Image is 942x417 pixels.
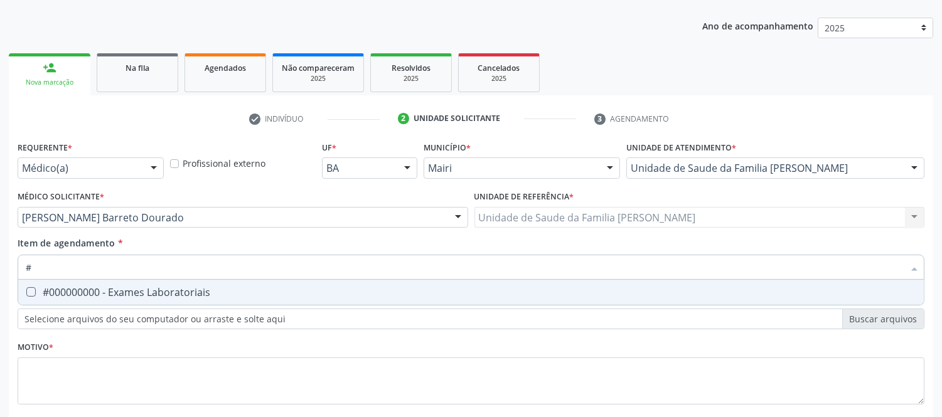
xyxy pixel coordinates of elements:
input: Buscar por procedimentos [26,255,904,280]
label: Médico Solicitante [18,187,104,207]
span: Cancelados [478,63,520,73]
span: BA [326,162,392,174]
label: Motivo [18,338,53,357]
div: 2025 [468,74,530,83]
span: Não compareceram [282,63,355,73]
span: Resolvidos [392,63,431,73]
label: UF [322,138,336,157]
label: Profissional externo [183,157,266,170]
label: Requerente [18,138,72,157]
span: Médico(a) [22,162,138,174]
span: [PERSON_NAME] Barreto Dourado [22,211,442,224]
div: Unidade solicitante [414,113,500,124]
span: Unidade de Saude da Familia [PERSON_NAME] [631,162,899,174]
span: Agendados [205,63,246,73]
label: Unidade de atendimento [626,138,736,157]
label: Município [424,138,471,157]
span: Mairi [428,162,594,174]
label: Unidade de referência [474,187,574,207]
span: Na fila [126,63,149,73]
div: #000000000 - Exames Laboratoriais [26,287,916,297]
div: Nova marcação [18,78,82,87]
div: 2025 [380,74,442,83]
p: Ano de acompanhamento [702,18,813,33]
span: Item de agendamento [18,237,115,249]
div: person_add [43,61,56,75]
div: 2025 [282,74,355,83]
div: 2 [398,113,409,124]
